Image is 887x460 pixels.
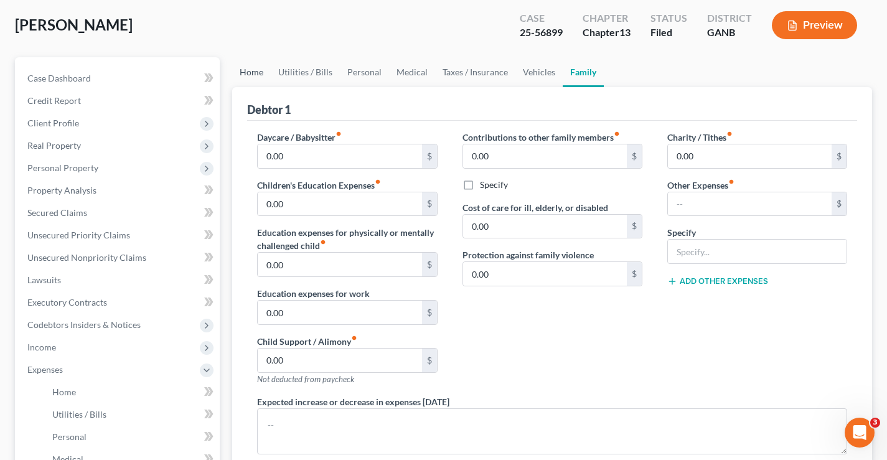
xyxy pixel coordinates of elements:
label: Children's Education Expenses [257,179,381,192]
label: Daycare / Babysitter [257,131,342,144]
a: Home [42,381,220,403]
span: Client Profile [27,118,79,128]
iframe: Intercom live chat [845,418,875,448]
a: Vehicles [515,57,563,87]
span: Real Property [27,140,81,151]
label: Education expenses for work [257,287,370,300]
input: -- [258,301,421,324]
div: Filed [650,26,687,40]
input: -- [258,349,421,372]
label: Other Expenses [667,179,734,192]
input: -- [258,192,421,216]
i: fiber_manual_record [336,131,342,137]
span: Codebtors Insiders & Notices [27,319,141,330]
div: $ [627,262,642,286]
i: fiber_manual_record [320,239,326,245]
label: Contributions to other family members [462,131,620,144]
span: Utilities / Bills [52,409,106,420]
div: $ [422,253,437,276]
div: Chapter [583,26,631,40]
input: -- [463,262,627,286]
label: Cost of care for ill, elderly, or disabled [462,201,608,214]
span: Income [27,342,56,352]
label: Protection against family violence [462,248,594,261]
div: Status [650,11,687,26]
label: Specify [667,226,696,239]
span: 13 [619,26,631,38]
label: Charity / Tithes [667,131,733,144]
div: $ [832,144,847,168]
span: Lawsuits [27,275,61,285]
a: Executory Contracts [17,291,220,314]
a: Personal [340,57,389,87]
input: Specify... [668,240,847,263]
label: Specify [480,179,508,191]
input: -- [258,144,421,168]
div: $ [422,349,437,372]
div: $ [627,215,642,238]
span: 3 [870,418,880,428]
a: Personal [42,426,220,448]
span: Secured Claims [27,207,87,218]
a: Medical [389,57,435,87]
a: Credit Report [17,90,220,112]
a: Property Analysis [17,179,220,202]
span: Executory Contracts [27,297,107,307]
i: fiber_manual_record [726,131,733,137]
a: Taxes / Insurance [435,57,515,87]
span: [PERSON_NAME] [15,16,133,34]
span: Property Analysis [27,185,96,195]
label: Child Support / Alimony [257,335,357,348]
a: Unsecured Nonpriority Claims [17,246,220,269]
i: fiber_manual_record [614,131,620,137]
i: fiber_manual_record [351,335,357,341]
span: Expenses [27,364,63,375]
span: Not deducted from paycheck [257,374,354,384]
span: Unsecured Priority Claims [27,230,130,240]
button: Preview [772,11,857,39]
div: Chapter [583,11,631,26]
input: -- [668,192,832,216]
div: $ [422,144,437,168]
div: Debtor 1 [247,102,291,117]
input: -- [668,144,832,168]
div: $ [422,301,437,324]
span: Personal [52,431,87,442]
span: Case Dashboard [27,73,91,83]
div: $ [832,192,847,216]
label: Expected increase or decrease in expenses [DATE] [257,395,449,408]
i: fiber_manual_record [375,179,381,185]
button: Add Other Expenses [667,276,768,286]
a: Utilities / Bills [271,57,340,87]
div: $ [627,144,642,168]
input: -- [258,253,421,276]
a: Family [563,57,604,87]
a: Lawsuits [17,269,220,291]
span: Unsecured Nonpriority Claims [27,252,146,263]
span: Credit Report [27,95,81,106]
div: Case [520,11,563,26]
div: $ [422,192,437,216]
a: Home [232,57,271,87]
input: -- [463,144,627,168]
span: Personal Property [27,162,98,173]
a: Unsecured Priority Claims [17,224,220,246]
div: 25-56899 [520,26,563,40]
span: Home [52,387,76,397]
label: Education expenses for physically or mentally challenged child [257,226,437,252]
a: Secured Claims [17,202,220,224]
a: Utilities / Bills [42,403,220,426]
i: fiber_manual_record [728,179,734,185]
div: GANB [707,26,752,40]
input: -- [463,215,627,238]
a: Case Dashboard [17,67,220,90]
div: District [707,11,752,26]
